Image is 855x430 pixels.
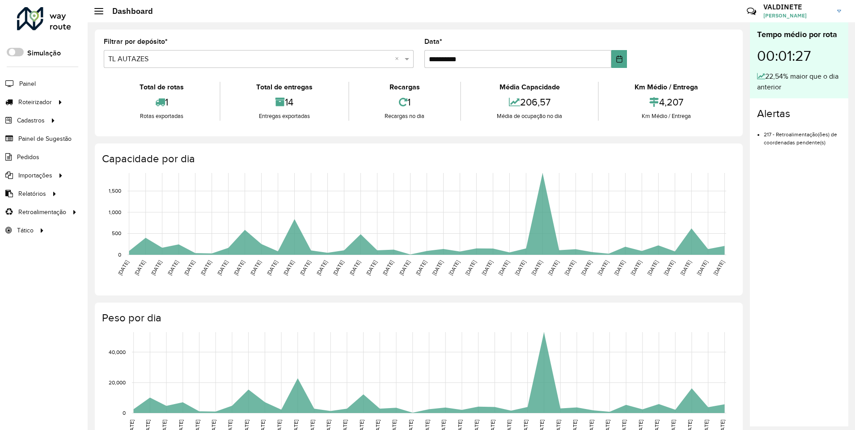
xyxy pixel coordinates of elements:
span: Painel [19,79,36,89]
h4: Alertas [757,107,841,120]
div: 00:01:27 [757,41,841,71]
div: Total de rotas [106,82,217,93]
text: [DATE] [696,259,709,276]
span: Importações [18,171,52,180]
text: [DATE] [381,259,394,276]
text: 1,000 [109,209,121,215]
text: [DATE] [199,259,212,276]
div: 206,57 [463,93,596,112]
div: Entregas exportadas [223,112,346,121]
text: [DATE] [514,259,527,276]
text: [DATE] [597,259,610,276]
text: [DATE] [398,259,411,276]
text: [DATE] [332,259,345,276]
h4: Peso por dia [102,312,734,325]
label: Simulação [27,48,61,59]
text: 20,000 [109,379,126,385]
text: [DATE] [646,259,659,276]
text: [DATE] [530,259,543,276]
div: Média de ocupação no dia [463,112,596,121]
text: [DATE] [679,259,692,276]
h4: Capacidade por dia [102,152,734,165]
div: Média Capacidade [463,82,596,93]
text: [DATE] [497,259,510,276]
span: Roteirizador [18,97,52,107]
text: [DATE] [431,259,444,276]
text: [DATE] [348,259,361,276]
span: Clear all [395,54,402,64]
h2: Dashboard [103,6,153,16]
div: Recargas no dia [351,112,458,121]
div: Tempo médio por rota [757,29,841,41]
label: Data [424,36,442,47]
text: [DATE] [150,259,163,276]
text: [DATE] [448,259,461,276]
text: [DATE] [613,259,626,276]
text: [DATE] [563,259,576,276]
text: [DATE] [580,259,593,276]
div: 22,54% maior que o dia anterior [757,71,841,93]
text: 1,500 [109,188,121,194]
text: 500 [112,231,121,236]
text: [DATE] [183,259,196,276]
span: Relatórios [18,189,46,198]
div: Km Médio / Entrega [601,82,732,93]
li: 217 - Retroalimentação(ões) de coordenadas pendente(s) [764,124,841,147]
text: [DATE] [299,259,312,276]
div: 4,207 [601,93,732,112]
span: Cadastros [17,116,45,125]
button: Choose Date [611,50,627,68]
div: Km Médio / Entrega [601,112,732,121]
div: Recargas [351,82,458,93]
div: Total de entregas [223,82,346,93]
text: [DATE] [365,259,378,276]
text: [DATE] [166,259,179,276]
div: 1 [106,93,217,112]
label: Filtrar por depósito [104,36,168,47]
span: Pedidos [17,152,39,162]
text: 40,000 [109,349,126,355]
text: [DATE] [133,259,146,276]
div: 14 [223,93,346,112]
text: [DATE] [547,259,560,276]
text: [DATE] [233,259,245,276]
text: [DATE] [117,259,130,276]
text: [DATE] [630,259,643,276]
text: [DATE] [266,259,279,276]
text: [DATE] [415,259,427,276]
text: [DATE] [315,259,328,276]
div: 1 [351,93,458,112]
span: [PERSON_NAME] [763,12,830,20]
h3: VALDINETE [763,3,830,11]
text: [DATE] [712,259,725,276]
div: Rotas exportadas [106,112,217,121]
a: Contato Rápido [742,2,761,21]
text: 0 [123,410,126,416]
text: [DATE] [481,259,494,276]
text: [DATE] [249,259,262,276]
span: Tático [17,226,34,235]
span: Painel de Sugestão [18,134,72,143]
text: [DATE] [282,259,295,276]
text: [DATE] [216,259,229,276]
text: [DATE] [464,259,477,276]
text: 0 [118,252,121,257]
span: Retroalimentação [18,207,66,217]
text: [DATE] [663,259,676,276]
